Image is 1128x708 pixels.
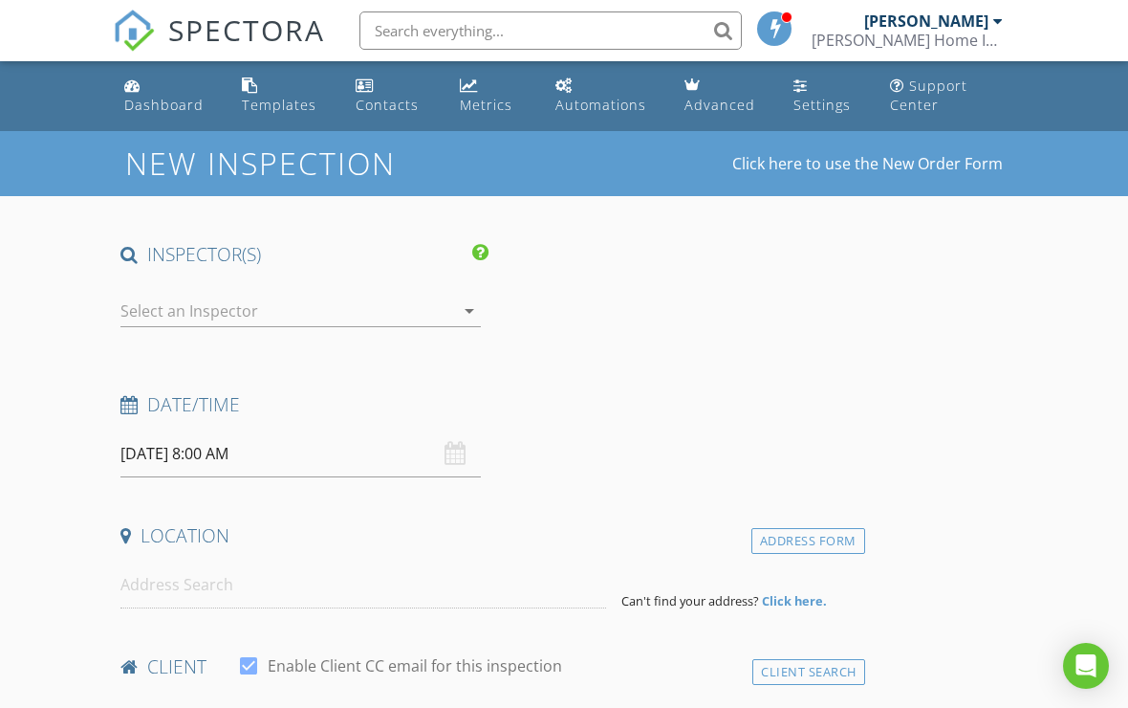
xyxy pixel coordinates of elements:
h4: INSPECTOR(S) [120,242,488,267]
h1: New Inspection [125,146,549,180]
a: SPECTORA [113,26,325,66]
div: Client Search [752,659,865,685]
div: Settings [793,96,851,114]
a: Advanced [677,69,770,123]
a: Contacts [348,69,438,123]
div: Helton Home Inspections [812,31,1003,50]
div: [PERSON_NAME] [864,11,988,31]
input: Select date [120,431,481,477]
label: Enable Client CC email for this inspection [268,656,562,675]
a: Click here to use the New Order Form [732,156,1003,171]
span: SPECTORA [168,10,325,50]
h4: client [120,654,857,679]
h4: Location [120,523,857,548]
strong: Click here. [762,592,827,609]
h4: Date/Time [120,392,857,417]
div: Address Form [751,528,865,554]
img: The Best Home Inspection Software - Spectora [113,10,155,52]
a: Templates [234,69,333,123]
div: Support Center [890,77,967,114]
a: Metrics [452,69,532,123]
a: Support Center [882,69,1011,123]
input: Search everything... [359,11,742,50]
div: Templates [242,96,316,114]
div: Open Intercom Messenger [1063,643,1109,689]
a: Settings [786,69,867,123]
div: Automations [555,96,646,114]
i: arrow_drop_down [458,299,481,322]
input: Address Search [120,562,606,608]
div: Advanced [684,96,755,114]
a: Automations (Basic) [548,69,661,123]
div: Contacts [356,96,419,114]
div: Metrics [460,96,512,114]
a: Dashboard [117,69,219,123]
div: Dashboard [124,96,204,114]
span: Can't find your address? [621,592,759,609]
